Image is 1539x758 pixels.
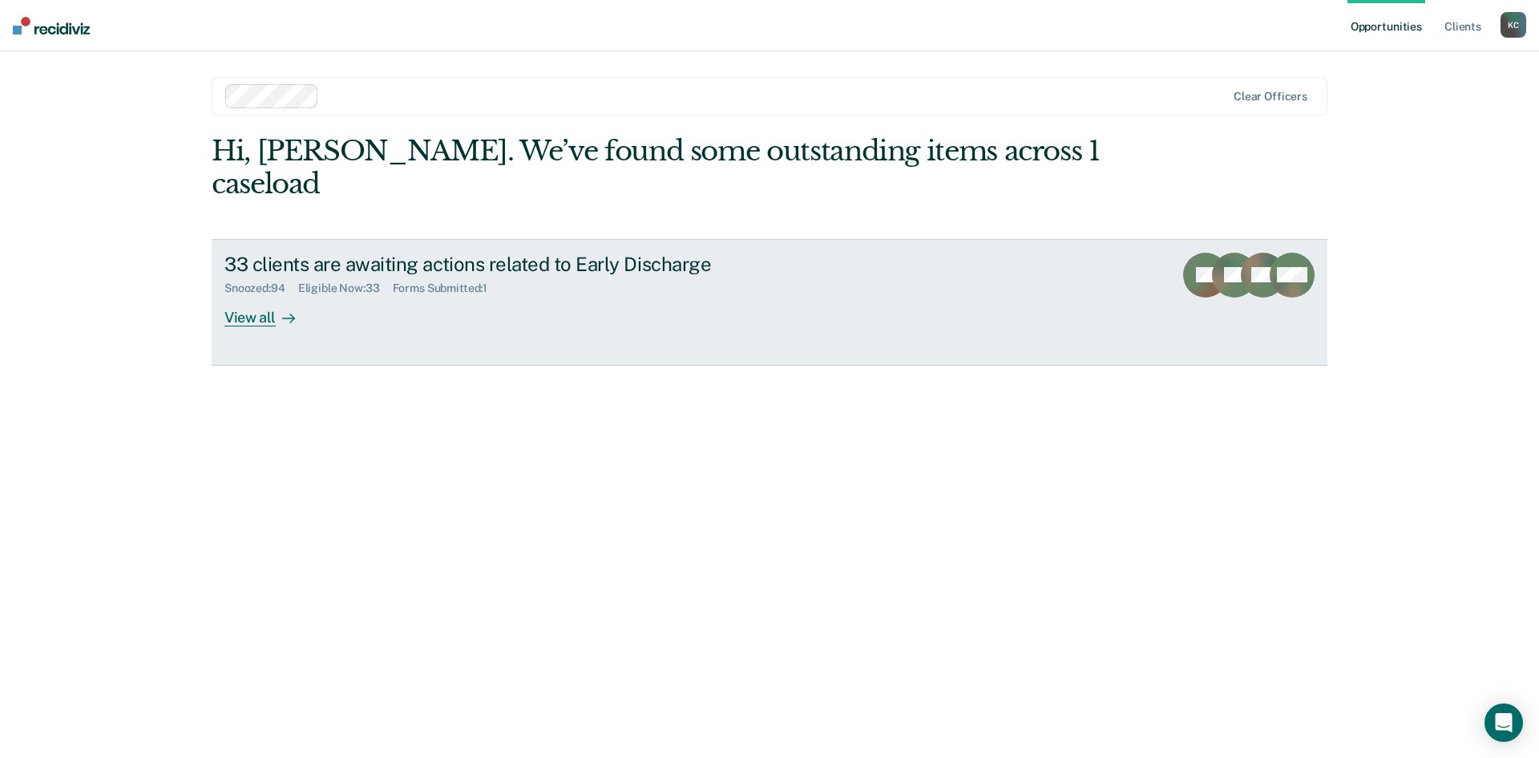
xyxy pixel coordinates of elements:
a: 33 clients are awaiting actions related to Early DischargeSnoozed:94Eligible Now:33Forms Submitte... [212,239,1327,366]
div: View all [224,295,314,326]
div: 33 clients are awaiting actions related to Early Discharge [224,253,787,276]
div: Hi, [PERSON_NAME]. We’ve found some outstanding items across 1 caseload [212,135,1105,201]
div: Open Intercom Messenger [1484,703,1523,742]
button: KC [1501,12,1526,38]
div: Clear officers [1234,90,1307,103]
img: Recidiviz [13,17,90,34]
div: K C [1501,12,1526,38]
div: Eligible Now : 33 [298,282,393,295]
div: Forms Submitted : 1 [393,282,501,295]
div: Snoozed : 94 [224,282,298,295]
